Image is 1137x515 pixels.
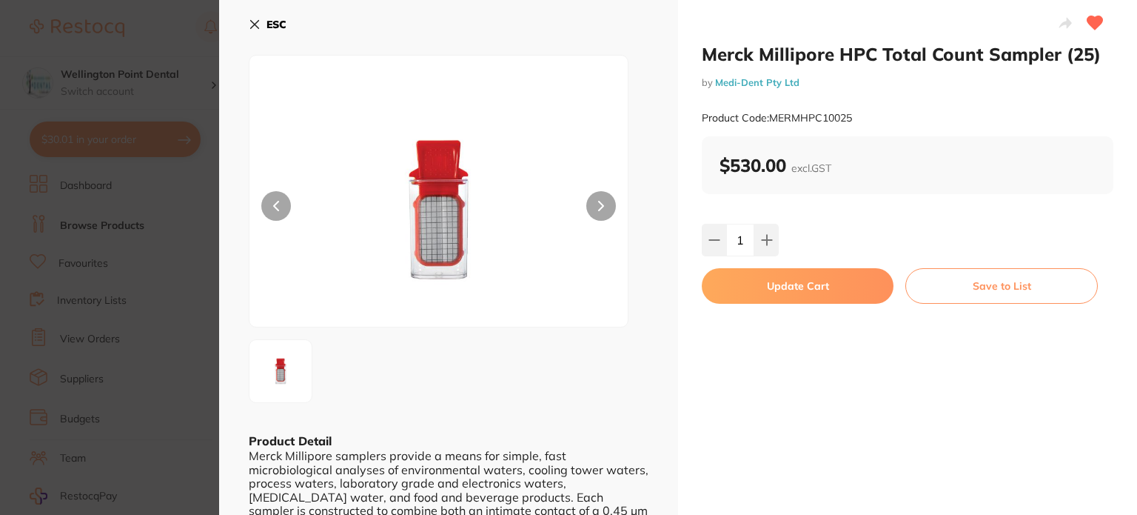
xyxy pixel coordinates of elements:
button: ESC [249,12,286,37]
b: $530.00 [720,154,831,176]
small: by [702,77,1113,88]
small: Product Code: MERMHPC10025 [702,112,852,124]
button: Save to List [905,268,1098,304]
img: LnBuZw [254,345,307,398]
h2: Merck Millipore HPC Total Count Sampler (25) [702,43,1113,65]
span: excl. GST [791,162,831,175]
b: ESC [266,18,286,31]
button: Update Cart [702,268,893,304]
img: LnBuZw [325,93,552,327]
a: Medi-Dent Pty Ltd [715,76,799,88]
b: Product Detail [249,433,332,448]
